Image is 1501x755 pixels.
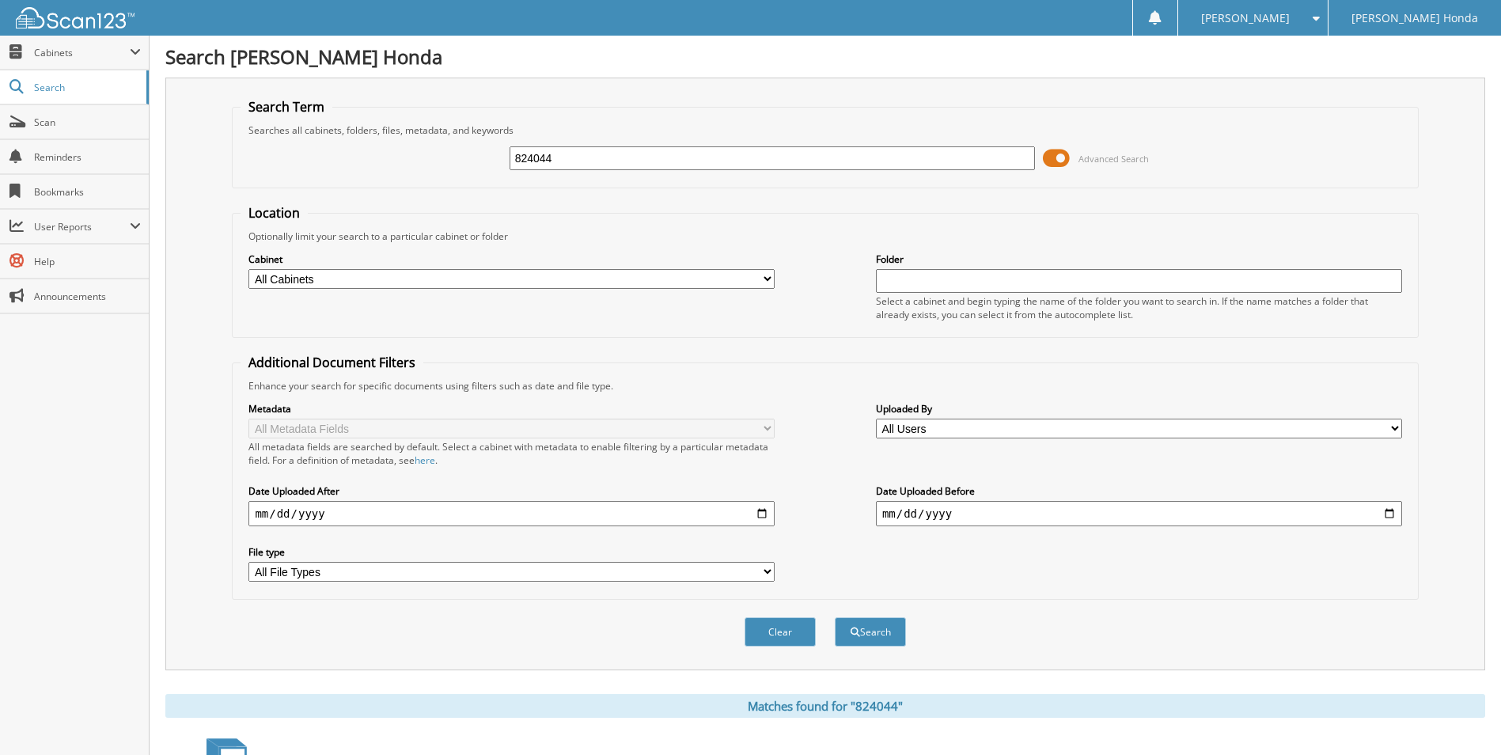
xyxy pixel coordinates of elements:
div: Enhance your search for specific documents using filters such as date and file type. [241,379,1409,393]
div: Matches found for "824044" [165,694,1485,718]
span: Bookmarks [34,185,141,199]
label: Uploaded By [876,402,1402,415]
div: Searches all cabinets, folders, files, metadata, and keywords [241,123,1409,137]
span: Help [34,255,141,268]
span: Advanced Search [1078,153,1149,165]
label: File type [248,545,775,559]
legend: Additional Document Filters [241,354,423,371]
button: Search [835,617,906,647]
span: Announcements [34,290,141,303]
a: here [415,453,435,467]
label: Date Uploaded After [248,484,775,498]
div: Optionally limit your search to a particular cabinet or folder [241,230,1409,243]
button: Clear [745,617,816,647]
h1: Search [PERSON_NAME] Honda [165,44,1485,70]
input: start [248,501,775,526]
span: Scan [34,116,141,129]
div: Select a cabinet and begin typing the name of the folder you want to search in. If the name match... [876,294,1402,321]
span: User Reports [34,220,130,233]
span: Cabinets [34,46,130,59]
legend: Search Term [241,98,332,116]
legend: Location [241,204,308,222]
input: end [876,501,1402,526]
label: Cabinet [248,252,775,266]
span: [PERSON_NAME] [1201,13,1290,23]
span: Search [34,81,138,94]
label: Folder [876,252,1402,266]
div: All metadata fields are searched by default. Select a cabinet with metadata to enable filtering b... [248,440,775,467]
span: [PERSON_NAME] Honda [1351,13,1478,23]
span: Reminders [34,150,141,164]
label: Date Uploaded Before [876,484,1402,498]
label: Metadata [248,402,775,415]
img: scan123-logo-white.svg [16,7,135,28]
